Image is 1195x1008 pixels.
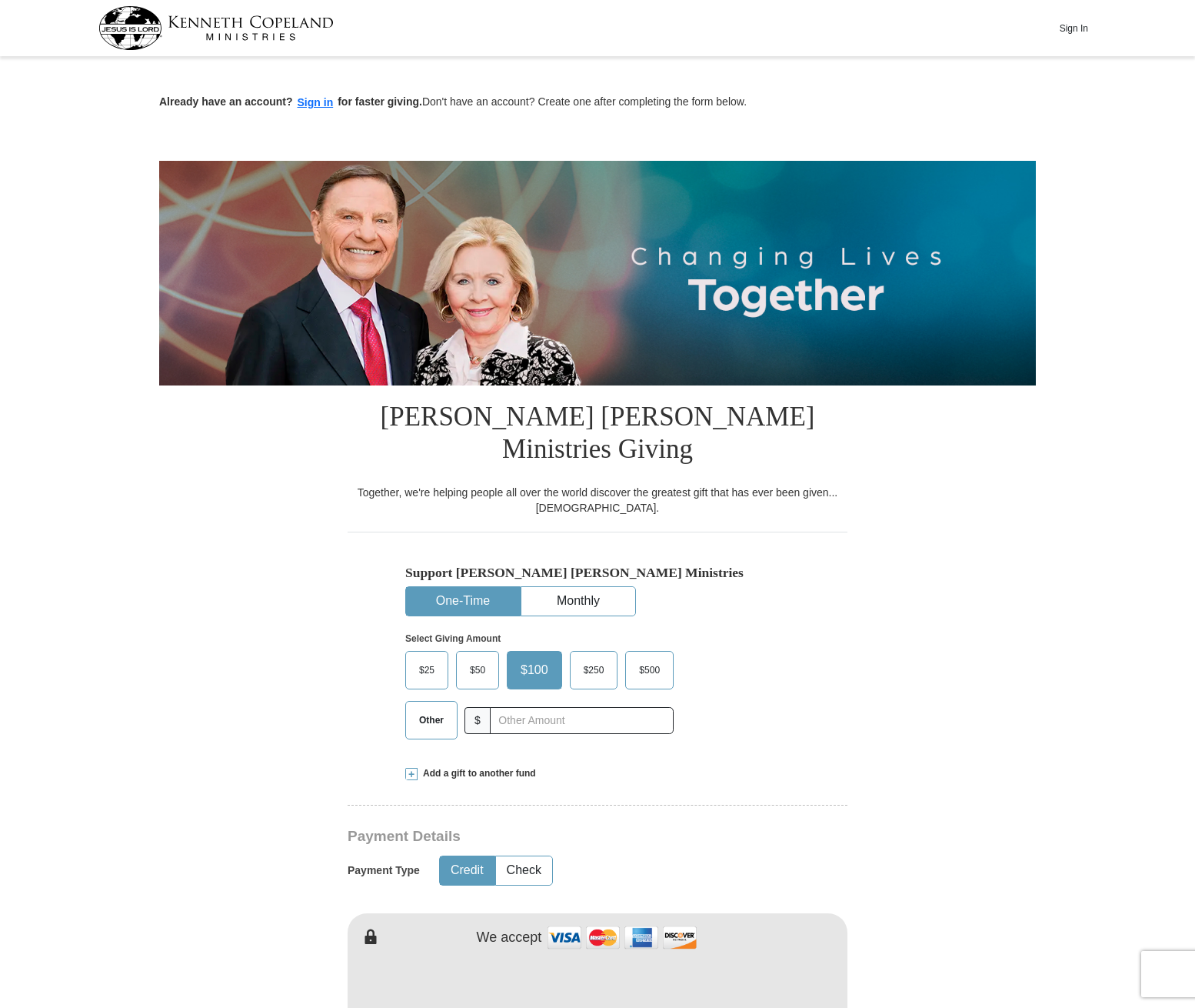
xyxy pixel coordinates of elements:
[348,864,420,877] h5: Payment Type
[293,94,338,112] button: Sign in
[631,659,667,682] span: $500
[348,485,847,516] div: Together, we're helping people all over the world discover the greatest gift that has ever been g...
[462,659,493,682] span: $50
[348,828,740,846] h3: Payment Details
[521,587,635,616] button: Monthly
[159,95,422,108] strong: Already have an account? for faster giving.
[406,587,520,616] button: One-Time
[477,930,542,946] h4: We accept
[348,386,847,485] h1: [PERSON_NAME] [PERSON_NAME] Ministries Giving
[576,659,612,682] span: $250
[440,856,494,885] button: Credit
[98,6,334,50] img: kcm-header-logo.svg
[464,707,491,734] span: $
[513,659,556,682] span: $100
[418,767,536,780] span: Add a gift to another fund
[545,921,699,954] img: credit cards accepted
[490,707,674,734] input: Other Amount
[405,565,790,581] h5: Support [PERSON_NAME] [PERSON_NAME] Ministries
[411,659,442,682] span: $25
[405,633,501,644] strong: Select Giving Amount
[411,709,451,732] span: Other
[496,856,552,885] button: Check
[1050,16,1097,40] button: Sign In
[159,94,1036,112] p: Don't have an account? Create one after completing the form below.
